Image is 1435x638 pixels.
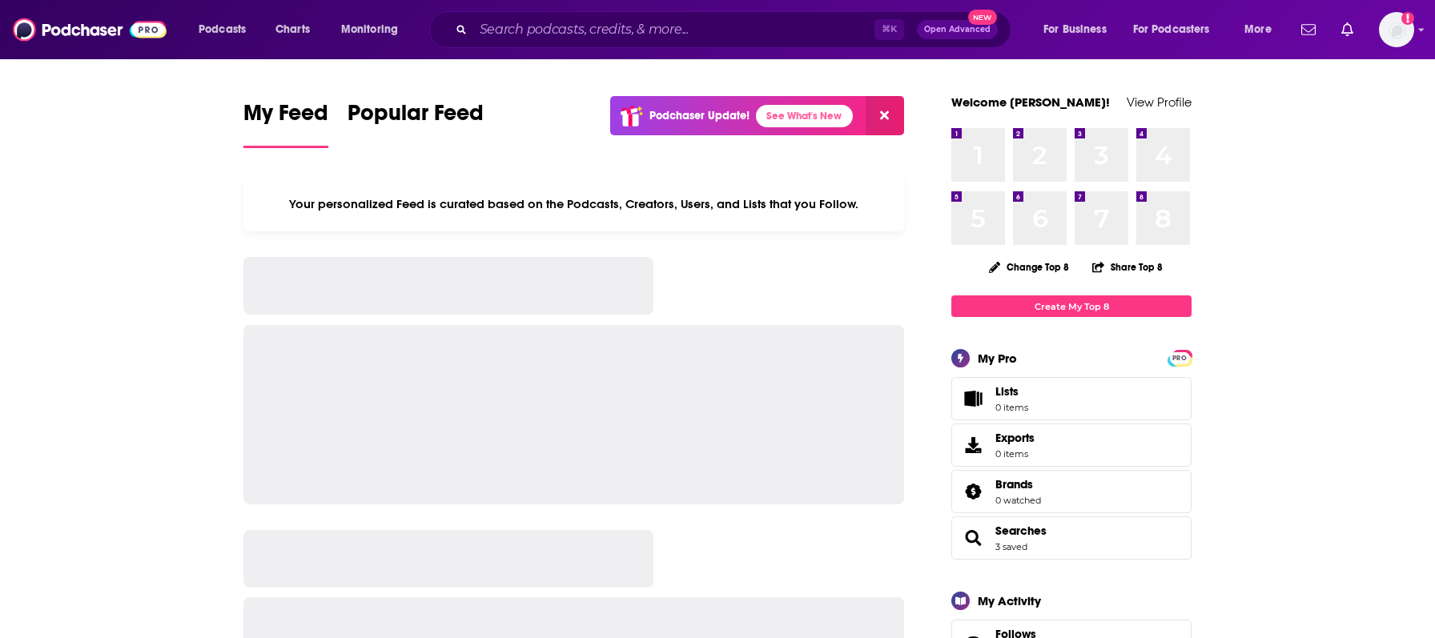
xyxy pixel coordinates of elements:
[756,105,853,127] a: See What's New
[1032,17,1127,42] button: open menu
[1379,12,1414,47] span: Logged in as sashagoldin
[265,17,320,42] a: Charts
[1335,16,1360,43] a: Show notifications dropdown
[275,18,310,41] span: Charts
[995,431,1035,445] span: Exports
[1123,17,1233,42] button: open menu
[995,402,1028,413] span: 0 items
[995,384,1019,399] span: Lists
[444,11,1027,48] div: Search podcasts, credits, & more...
[957,527,989,549] a: Searches
[995,448,1035,459] span: 0 items
[1233,17,1292,42] button: open menu
[968,10,997,25] span: New
[924,26,991,34] span: Open Advanced
[951,377,1192,420] a: Lists
[979,257,1079,277] button: Change Top 8
[187,17,267,42] button: open menu
[951,470,1192,513] span: Brands
[995,477,1041,492] a: Brands
[978,351,1017,366] div: My Pro
[473,17,874,42] input: Search podcasts, credits, & more...
[649,109,750,122] p: Podchaser Update!
[951,295,1192,317] a: Create My Top 8
[874,19,904,40] span: ⌘ K
[995,495,1041,506] a: 0 watched
[957,434,989,456] span: Exports
[1091,251,1164,283] button: Share Top 8
[995,384,1028,399] span: Lists
[1133,18,1210,41] span: For Podcasters
[1379,12,1414,47] button: Show profile menu
[1043,18,1107,41] span: For Business
[1170,351,1189,363] a: PRO
[951,423,1192,467] a: Exports
[1244,18,1272,41] span: More
[348,99,484,148] a: Popular Feed
[995,541,1027,552] a: 3 saved
[243,99,328,136] span: My Feed
[995,524,1047,538] a: Searches
[243,99,328,148] a: My Feed
[1127,94,1192,110] a: View Profile
[957,480,989,503] a: Brands
[951,94,1110,110] a: Welcome [PERSON_NAME]!
[995,477,1033,492] span: Brands
[13,14,167,45] img: Podchaser - Follow, Share and Rate Podcasts
[1379,12,1414,47] img: User Profile
[951,516,1192,560] span: Searches
[330,17,419,42] button: open menu
[957,387,989,410] span: Lists
[978,593,1041,608] div: My Activity
[348,99,484,136] span: Popular Feed
[917,20,998,39] button: Open AdvancedNew
[341,18,398,41] span: Monitoring
[1295,16,1322,43] a: Show notifications dropdown
[1401,12,1414,25] svg: Add a profile image
[243,177,904,231] div: Your personalized Feed is curated based on the Podcasts, Creators, Users, and Lists that you Follow.
[199,18,246,41] span: Podcasts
